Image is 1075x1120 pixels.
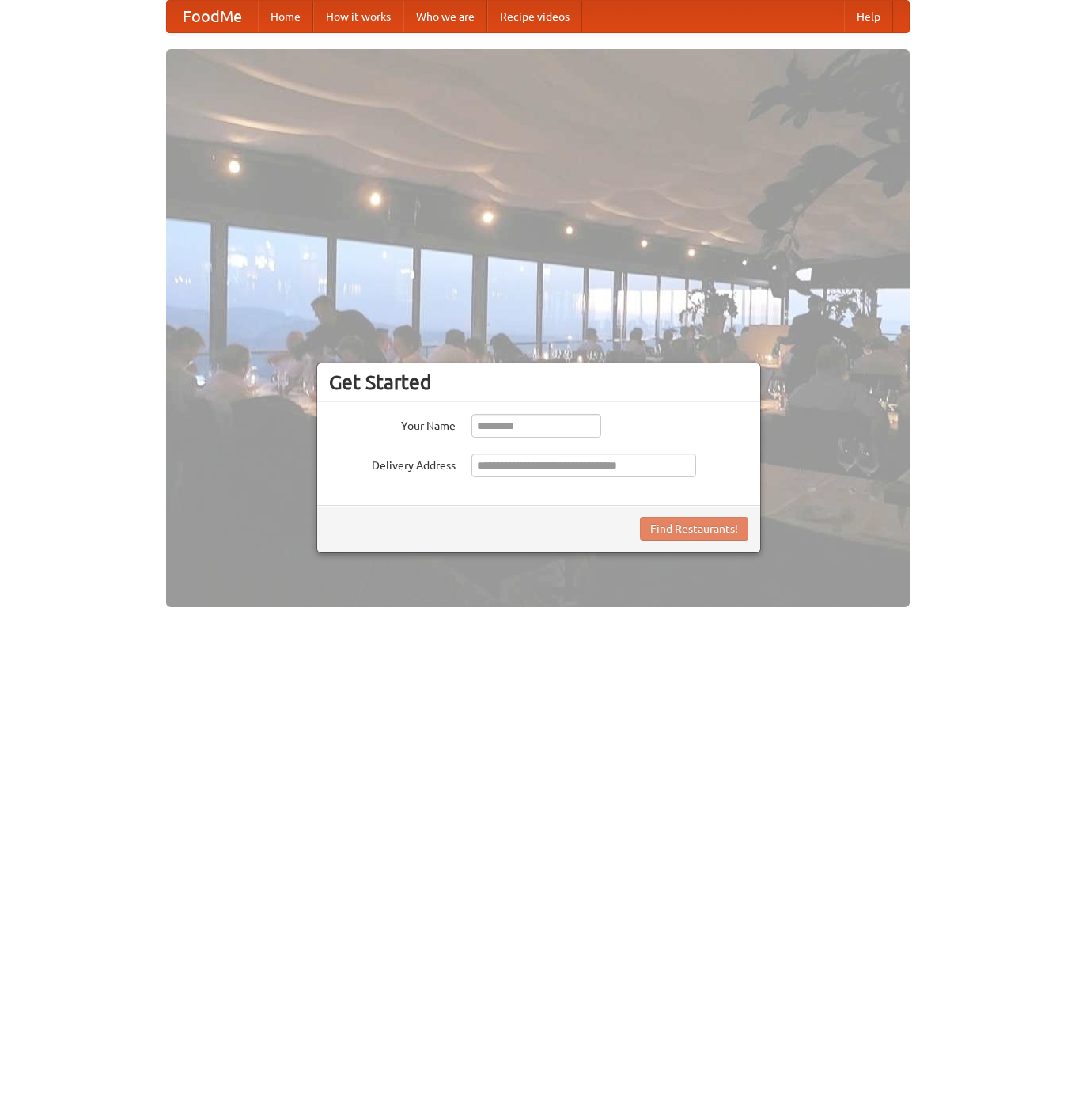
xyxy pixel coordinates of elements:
[329,414,456,434] label: Your Name
[640,517,748,541] button: Find Restaurants!
[329,370,748,394] h3: Get Started
[844,1,893,32] a: Help
[329,454,456,473] label: Delivery Address
[403,1,487,32] a: Who we are
[167,1,258,32] a: FoodMe
[313,1,403,32] a: How it works
[487,1,582,32] a: Recipe videos
[258,1,313,32] a: Home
